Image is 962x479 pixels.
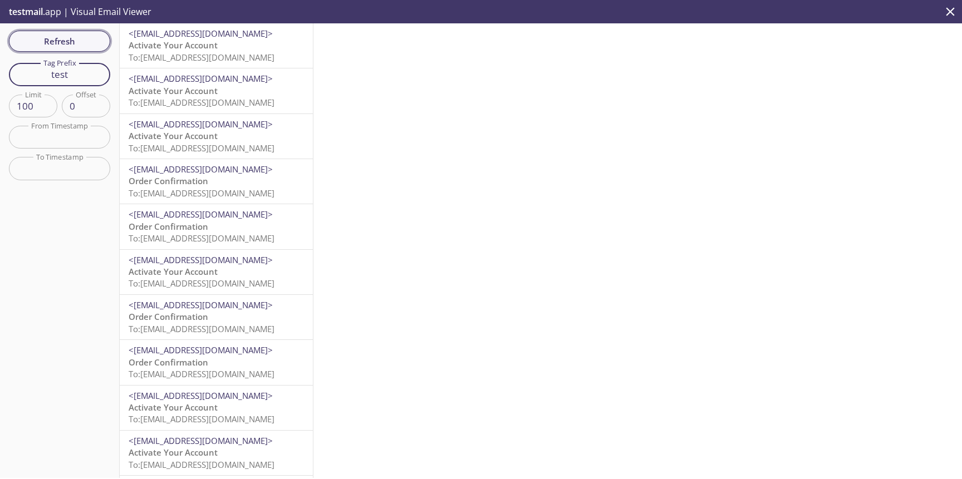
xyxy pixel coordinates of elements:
[120,23,313,68] div: <[EMAIL_ADDRESS][DOMAIN_NAME]>Activate Your AccountTo:[EMAIL_ADDRESS][DOMAIN_NAME]
[129,39,218,51] span: Activate Your Account
[120,114,313,159] div: <[EMAIL_ADDRESS][DOMAIN_NAME]>Activate Your AccountTo:[EMAIL_ADDRESS][DOMAIN_NAME]
[129,435,273,446] span: <[EMAIL_ADDRESS][DOMAIN_NAME]>
[129,28,273,39] span: <[EMAIL_ADDRESS][DOMAIN_NAME]>
[120,386,313,430] div: <[EMAIL_ADDRESS][DOMAIN_NAME]>Activate Your AccountTo:[EMAIL_ADDRESS][DOMAIN_NAME]
[129,390,273,401] span: <[EMAIL_ADDRESS][DOMAIN_NAME]>
[129,299,273,310] span: <[EMAIL_ADDRESS][DOMAIN_NAME]>
[18,34,101,48] span: Refresh
[120,204,313,249] div: <[EMAIL_ADDRESS][DOMAIN_NAME]>Order ConfirmationTo:[EMAIL_ADDRESS][DOMAIN_NAME]
[129,447,218,458] span: Activate Your Account
[9,31,110,52] button: Refresh
[129,344,273,355] span: <[EMAIL_ADDRESS][DOMAIN_NAME]>
[120,431,313,475] div: <[EMAIL_ADDRESS][DOMAIN_NAME]>Activate Your AccountTo:[EMAIL_ADDRESS][DOMAIN_NAME]
[129,221,208,232] span: Order Confirmation
[129,357,208,368] span: Order Confirmation
[120,295,313,339] div: <[EMAIL_ADDRESS][DOMAIN_NAME]>Order ConfirmationTo:[EMAIL_ADDRESS][DOMAIN_NAME]
[120,68,313,113] div: <[EMAIL_ADDRESS][DOMAIN_NAME]>Activate Your AccountTo:[EMAIL_ADDRESS][DOMAIN_NAME]
[129,187,274,199] span: To: [EMAIL_ADDRESS][DOMAIN_NAME]
[129,323,274,334] span: To: [EMAIL_ADDRESS][DOMAIN_NAME]
[129,142,274,154] span: To: [EMAIL_ADDRESS][DOMAIN_NAME]
[120,250,313,294] div: <[EMAIL_ADDRESS][DOMAIN_NAME]>Activate Your AccountTo:[EMAIL_ADDRESS][DOMAIN_NAME]
[129,459,274,470] span: To: [EMAIL_ADDRESS][DOMAIN_NAME]
[129,73,273,84] span: <[EMAIL_ADDRESS][DOMAIN_NAME]>
[120,159,313,204] div: <[EMAIL_ADDRESS][DOMAIN_NAME]>Order ConfirmationTo:[EMAIL_ADDRESS][DOMAIN_NAME]
[129,402,218,413] span: Activate Your Account
[129,311,208,322] span: Order Confirmation
[129,97,274,108] span: To: [EMAIL_ADDRESS][DOMAIN_NAME]
[129,209,273,220] span: <[EMAIL_ADDRESS][DOMAIN_NAME]>
[129,368,274,379] span: To: [EMAIL_ADDRESS][DOMAIN_NAME]
[129,254,273,265] span: <[EMAIL_ADDRESS][DOMAIN_NAME]>
[129,164,273,175] span: <[EMAIL_ADDRESS][DOMAIN_NAME]>
[129,118,273,130] span: <[EMAIL_ADDRESS][DOMAIN_NAME]>
[9,6,43,18] span: testmail
[129,266,218,277] span: Activate Your Account
[129,85,218,96] span: Activate Your Account
[129,130,218,141] span: Activate Your Account
[129,175,208,186] span: Order Confirmation
[129,52,274,63] span: To: [EMAIL_ADDRESS][DOMAIN_NAME]
[129,278,274,289] span: To: [EMAIL_ADDRESS][DOMAIN_NAME]
[120,340,313,384] div: <[EMAIL_ADDRESS][DOMAIN_NAME]>Order ConfirmationTo:[EMAIL_ADDRESS][DOMAIN_NAME]
[129,233,274,244] span: To: [EMAIL_ADDRESS][DOMAIN_NAME]
[129,413,274,424] span: To: [EMAIL_ADDRESS][DOMAIN_NAME]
